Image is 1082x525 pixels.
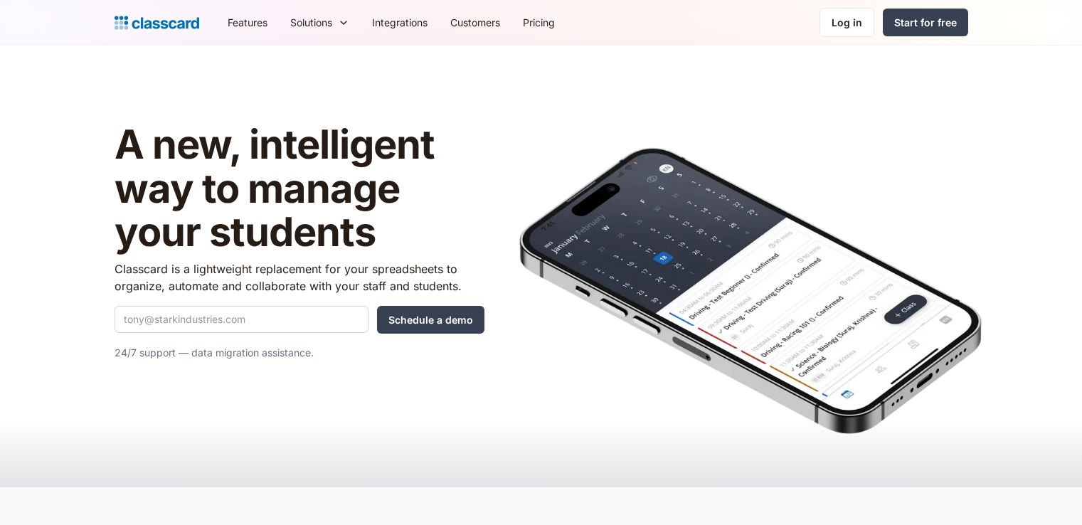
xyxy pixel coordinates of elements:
[115,123,484,255] h1: A new, intelligent way to manage your students
[820,8,874,37] a: Log in
[511,6,566,38] a: Pricing
[115,306,368,333] input: tony@starkindustries.com
[115,344,484,361] p: 24/7 support — data migration assistance.
[279,6,361,38] div: Solutions
[290,15,332,30] div: Solutions
[115,260,484,295] p: Classcard is a lightweight replacement for your spreadsheets to organize, automate and collaborat...
[883,9,968,36] a: Start for free
[439,6,511,38] a: Customers
[115,306,484,334] form: Quick Demo Form
[377,306,484,334] input: Schedule a demo
[894,15,957,30] div: Start for free
[832,15,862,30] div: Log in
[115,13,199,33] a: home
[361,6,439,38] a: Integrations
[216,6,279,38] a: Features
